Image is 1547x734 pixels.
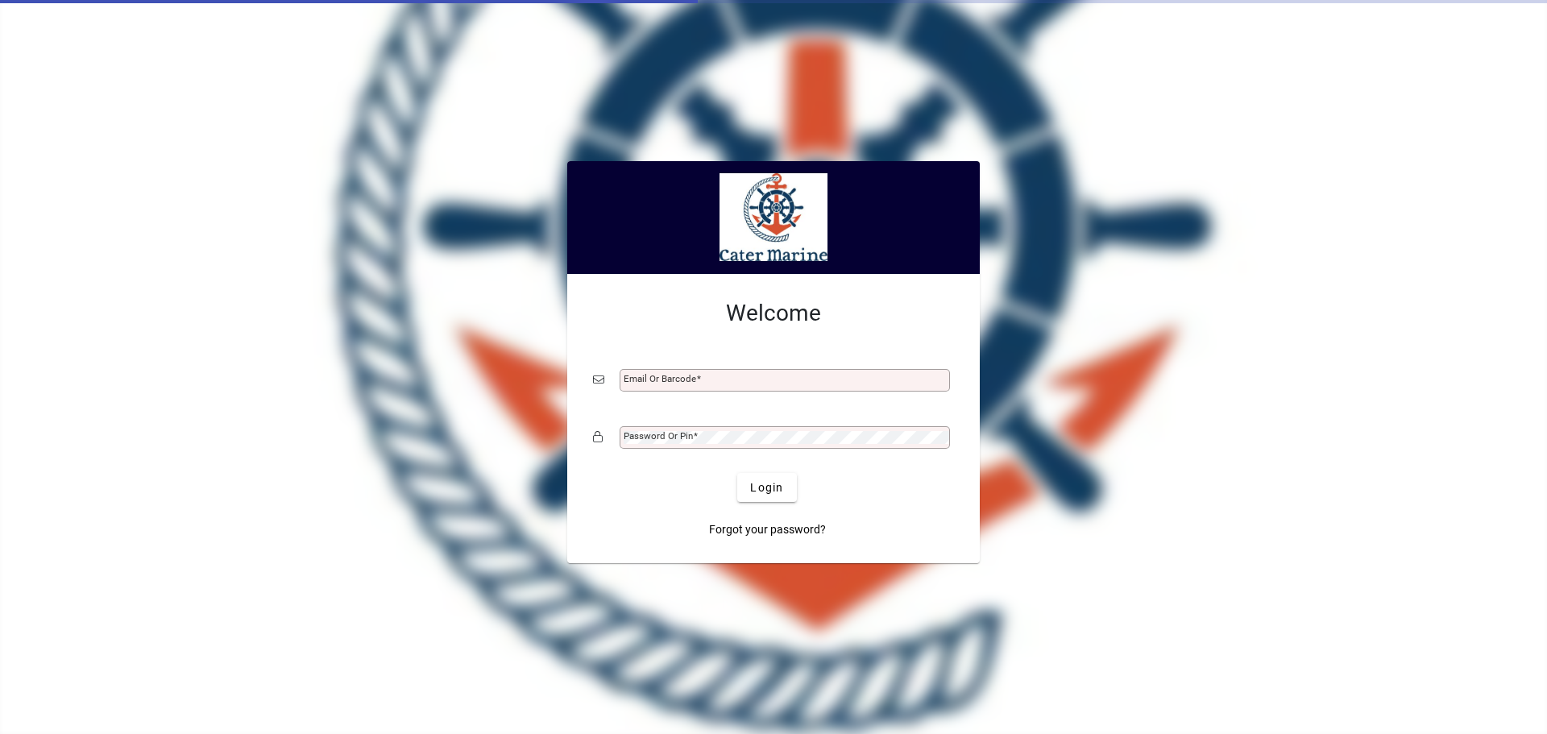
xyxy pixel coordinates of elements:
[737,473,796,502] button: Login
[624,373,696,384] mat-label: Email or Barcode
[703,515,832,544] a: Forgot your password?
[593,300,954,327] h2: Welcome
[624,430,693,442] mat-label: Password or Pin
[750,479,783,496] span: Login
[709,521,826,538] span: Forgot your password?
